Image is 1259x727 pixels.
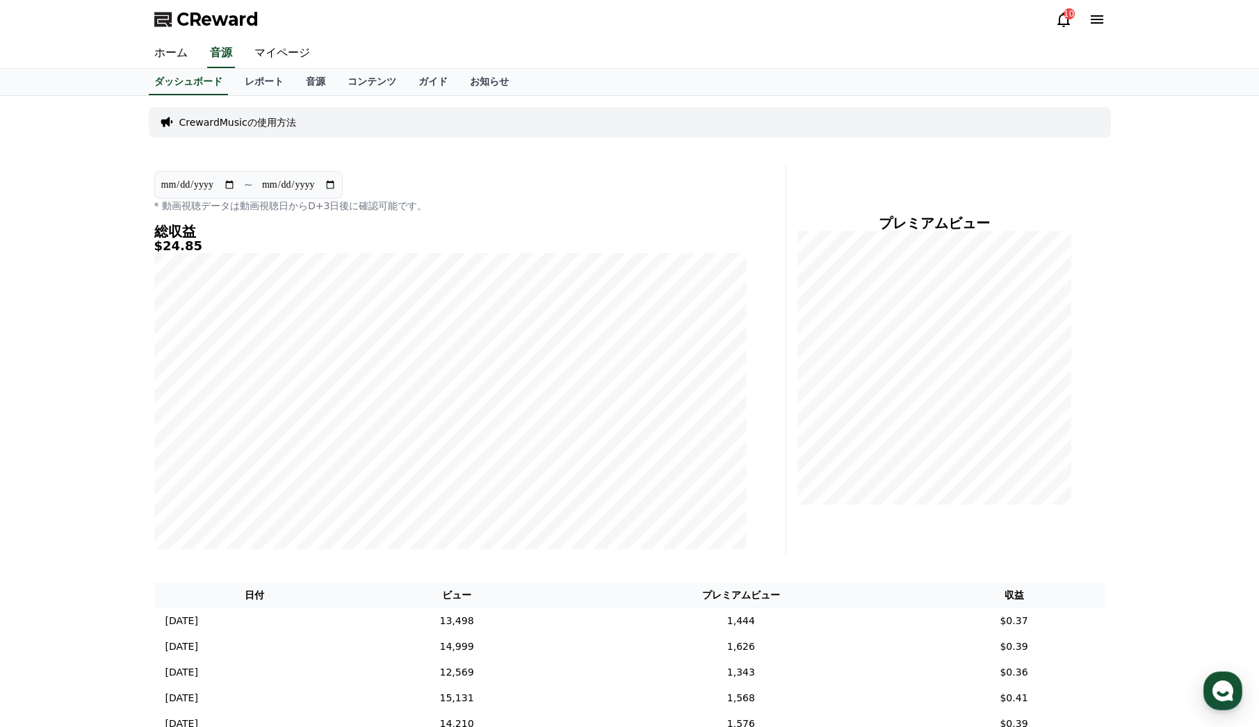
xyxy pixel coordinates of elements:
[243,39,321,68] a: マイページ
[355,582,559,608] th: ビュー
[559,608,923,634] td: 1,444
[923,608,1105,634] td: $0.37
[165,614,198,628] p: [DATE]
[207,39,235,68] a: 音源
[154,582,355,608] th: 日付
[797,215,1072,231] h4: プレミアムビュー
[459,69,520,95] a: お知らせ
[154,224,747,239] h4: 総収益
[154,199,747,213] p: * 動画視聴データは動画視聴日からD+3日後に確認可能です。
[179,115,296,129] a: CrewardMusicの使用方法
[149,69,228,95] a: ダッシュボード
[234,69,295,95] a: レポート
[355,685,559,711] td: 15,131
[154,239,747,253] h5: $24.85
[165,665,198,680] p: [DATE]
[143,39,199,68] a: ホーム
[923,660,1105,685] td: $0.36
[165,691,198,705] p: [DATE]
[559,582,923,608] th: プレミアムビュー
[923,685,1105,711] td: $0.41
[177,8,259,31] span: CReward
[165,639,198,654] p: [DATE]
[336,69,407,95] a: コンテンツ
[244,177,253,193] p: ~
[559,685,923,711] td: 1,568
[559,634,923,660] td: 1,626
[923,634,1105,660] td: $0.39
[1055,11,1072,28] a: 10
[559,660,923,685] td: 1,343
[154,8,259,31] a: CReward
[1064,8,1075,19] div: 10
[355,608,559,634] td: 13,498
[407,69,459,95] a: ガイド
[295,69,336,95] a: 音源
[923,582,1105,608] th: 収益
[355,634,559,660] td: 14,999
[355,660,559,685] td: 12,569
